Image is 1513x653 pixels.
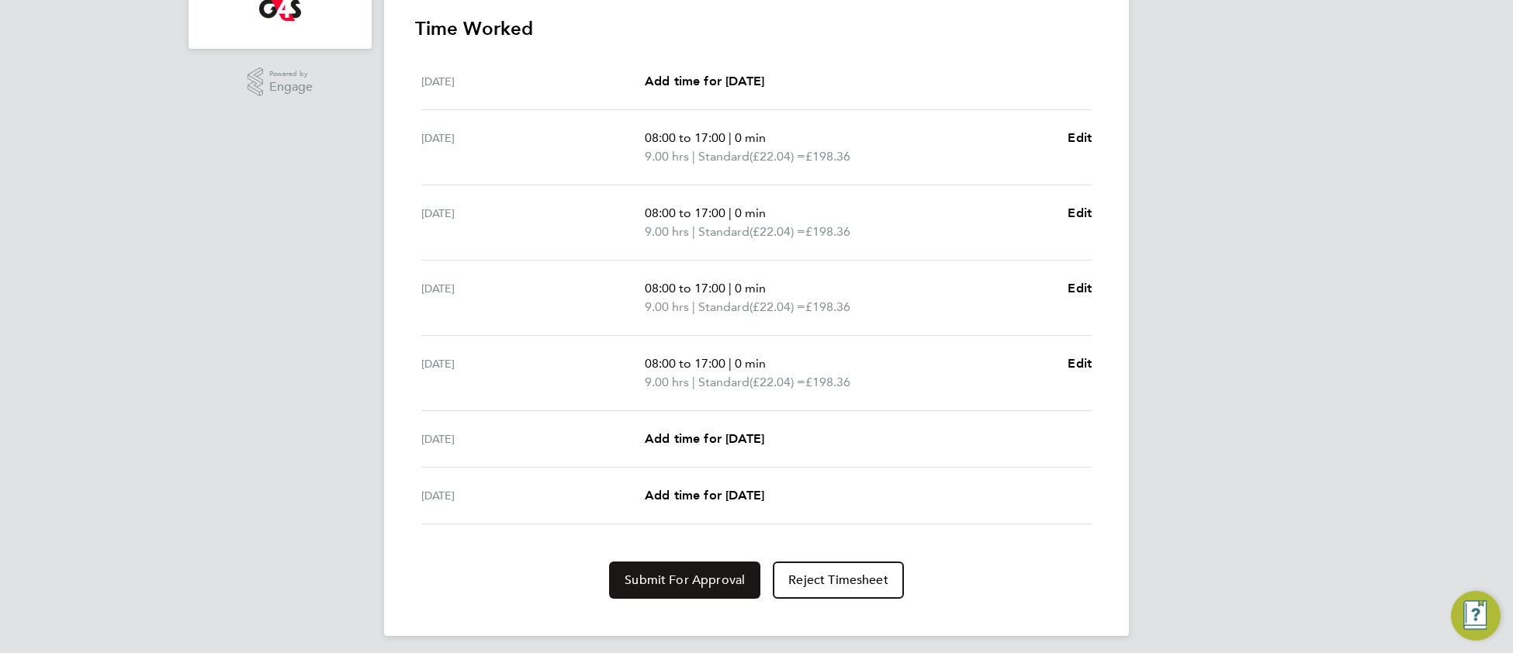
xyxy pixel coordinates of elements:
[729,281,732,295] span: |
[1068,279,1092,298] a: Edit
[698,147,750,166] span: Standard
[645,430,764,448] a: Add time for [DATE]
[421,129,645,166] div: [DATE]
[421,72,645,91] div: [DATE]
[735,130,766,145] span: 0 min
[750,299,805,314] span: (£22.04) =
[645,206,725,220] span: 08:00 to 17:00
[1068,281,1092,295] span: Edit
[421,354,645,392] div: [DATE]
[729,206,732,220] span: |
[645,356,725,371] span: 08:00 to 17:00
[750,149,805,164] span: (£22.04) =
[421,204,645,241] div: [DATE]
[729,130,732,145] span: |
[805,375,850,389] span: £198.36
[729,356,732,371] span: |
[645,130,725,145] span: 08:00 to 17:00
[805,224,850,239] span: £198.36
[788,572,888,588] span: Reject Timesheet
[692,299,695,314] span: |
[645,281,725,295] span: 08:00 to 17:00
[421,486,645,505] div: [DATE]
[805,299,850,314] span: £198.36
[692,149,695,164] span: |
[1068,129,1092,147] a: Edit
[1451,591,1501,641] button: Engage Resource Center
[609,561,760,599] button: Submit For Approval
[625,572,745,588] span: Submit For Approval
[645,299,689,314] span: 9.00 hrs
[692,224,695,239] span: |
[698,373,750,392] span: Standard
[773,561,904,599] button: Reject Timesheet
[1068,356,1092,371] span: Edit
[735,356,766,371] span: 0 min
[415,16,1098,41] h3: Time Worked
[421,430,645,448] div: [DATE]
[645,72,764,91] a: Add time for [DATE]
[645,488,764,503] span: Add time for [DATE]
[645,375,689,389] span: 9.00 hrs
[698,223,750,241] span: Standard
[645,224,689,239] span: 9.00 hrs
[1068,130,1092,145] span: Edit
[735,206,766,220] span: 0 min
[1068,204,1092,223] a: Edit
[269,67,313,81] span: Powered by
[645,149,689,164] span: 9.00 hrs
[750,224,805,239] span: (£22.04) =
[645,74,764,88] span: Add time for [DATE]
[1068,206,1092,220] span: Edit
[692,375,695,389] span: |
[645,486,764,505] a: Add time for [DATE]
[698,298,750,316] span: Standard
[1068,354,1092,373] a: Edit
[750,375,805,389] span: (£22.04) =
[805,149,850,164] span: £198.36
[269,81,313,94] span: Engage
[421,279,645,316] div: [DATE]
[645,431,764,446] span: Add time for [DATE]
[735,281,766,295] span: 0 min
[248,67,313,97] a: Powered byEngage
